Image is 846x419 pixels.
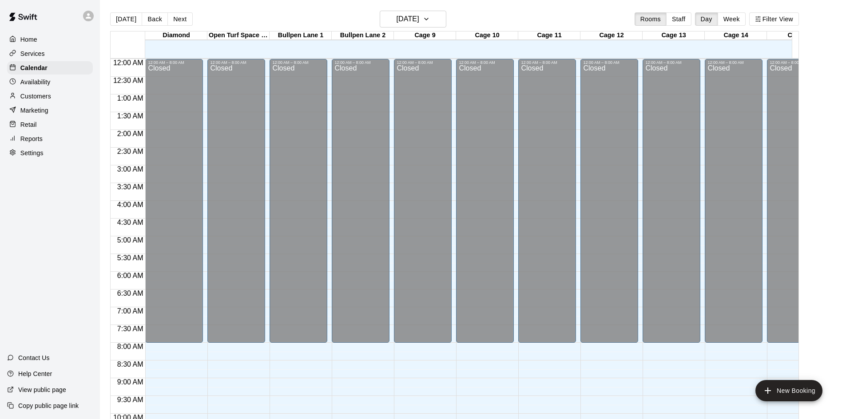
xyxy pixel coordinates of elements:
div: Closed [210,65,262,346]
a: Marketing [7,104,93,117]
button: Day [695,12,718,26]
span: 4:00 AM [115,201,146,208]
button: add [755,380,822,401]
button: Rooms [635,12,667,26]
p: Copy public page link [18,401,79,410]
p: Retail [20,120,37,129]
div: 12:00 AM – 8:00 AM [459,60,511,65]
p: Home [20,35,37,44]
span: 5:30 AM [115,254,146,262]
div: Closed [272,65,325,346]
span: 7:00 AM [115,307,146,315]
div: Closed [334,65,387,346]
span: 1:30 AM [115,112,146,120]
p: Calendar [20,63,48,72]
button: Filter View [749,12,799,26]
div: Closed [583,65,635,346]
div: Closed [707,65,760,346]
span: 9:30 AM [115,396,146,403]
div: Cage 11 [518,31,580,40]
a: Reports [7,132,93,145]
div: Cage 14 [705,31,767,40]
div: 12:00 AM – 8:00 AM: Closed [332,59,389,343]
a: Retail [7,118,93,131]
p: Reports [20,134,43,143]
div: 12:00 AM – 8:00 AM: Closed [270,59,327,343]
span: 9:00 AM [115,378,146,386]
span: 8:30 AM [115,360,146,368]
div: 12:00 AM – 8:00 AM [521,60,573,65]
a: Availability [7,75,93,89]
div: 12:00 AM – 8:00 AM: Closed [518,59,576,343]
div: 12:00 AM – 8:00 AM: Closed [207,59,265,343]
div: Closed [397,65,449,346]
div: 12:00 AM – 8:00 AM: Closed [145,59,203,343]
p: Contact Us [18,353,50,362]
div: 12:00 AM – 8:00 AM: Closed [456,59,514,343]
button: Next [167,12,192,26]
a: Settings [7,146,93,160]
div: 12:00 AM – 8:00 AM: Closed [643,59,700,343]
span: 12:30 AM [111,77,146,84]
p: Settings [20,149,44,157]
h6: [DATE] [397,13,419,25]
div: Bullpen Lane 1 [270,31,332,40]
span: 5:00 AM [115,236,146,244]
div: Closed [148,65,200,346]
div: Customers [7,90,93,103]
p: Customers [20,92,51,101]
button: Back [142,12,168,26]
div: Open Turf Space (Cages Above) [207,31,270,40]
div: 12:00 AM – 8:00 AM [334,60,387,65]
div: Cage 9 [394,31,456,40]
div: 12:00 AM – 8:00 AM [645,60,698,65]
div: Cage 12 [580,31,643,40]
div: Diamond [145,31,207,40]
p: View public page [18,385,66,394]
div: 12:00 AM – 8:00 AM [148,60,200,65]
div: 12:00 AM – 8:00 AM [583,60,635,65]
span: 2:00 AM [115,130,146,137]
div: 12:00 AM – 8:00 AM: Closed [580,59,638,343]
p: Availability [20,78,51,86]
div: Closed [459,65,511,346]
div: Cage 10 [456,31,518,40]
span: 1:00 AM [115,94,146,102]
span: 3:00 AM [115,165,146,173]
p: Help Center [18,369,52,378]
button: Week [718,12,746,26]
a: Home [7,33,93,46]
p: Services [20,49,45,58]
span: 4:30 AM [115,219,146,226]
div: Closed [770,65,822,346]
a: Services [7,47,93,60]
div: Calendar [7,61,93,74]
span: 7:30 AM [115,325,146,333]
span: 8:00 AM [115,343,146,350]
span: 6:00 AM [115,272,146,279]
div: Bullpen Lane 2 [332,31,394,40]
button: Staff [666,12,691,26]
div: Closed [645,65,698,346]
div: 12:00 AM – 8:00 AM [397,60,449,65]
div: Cage 1 [767,31,829,40]
div: 12:00 AM – 8:00 AM: Closed [705,59,763,343]
div: 12:00 AM – 8:00 AM [707,60,760,65]
span: 12:00 AM [111,59,146,67]
div: 12:00 AM – 8:00 AM: Closed [767,59,825,343]
button: [DATE] [110,12,142,26]
div: 12:00 AM – 8:00 AM [210,60,262,65]
div: 12:00 AM – 8:00 AM [272,60,325,65]
p: Marketing [20,106,48,115]
button: [DATE] [380,11,446,27]
div: 12:00 AM – 8:00 AM: Closed [394,59,452,343]
span: 3:30 AM [115,183,146,191]
div: Cage 13 [643,31,705,40]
